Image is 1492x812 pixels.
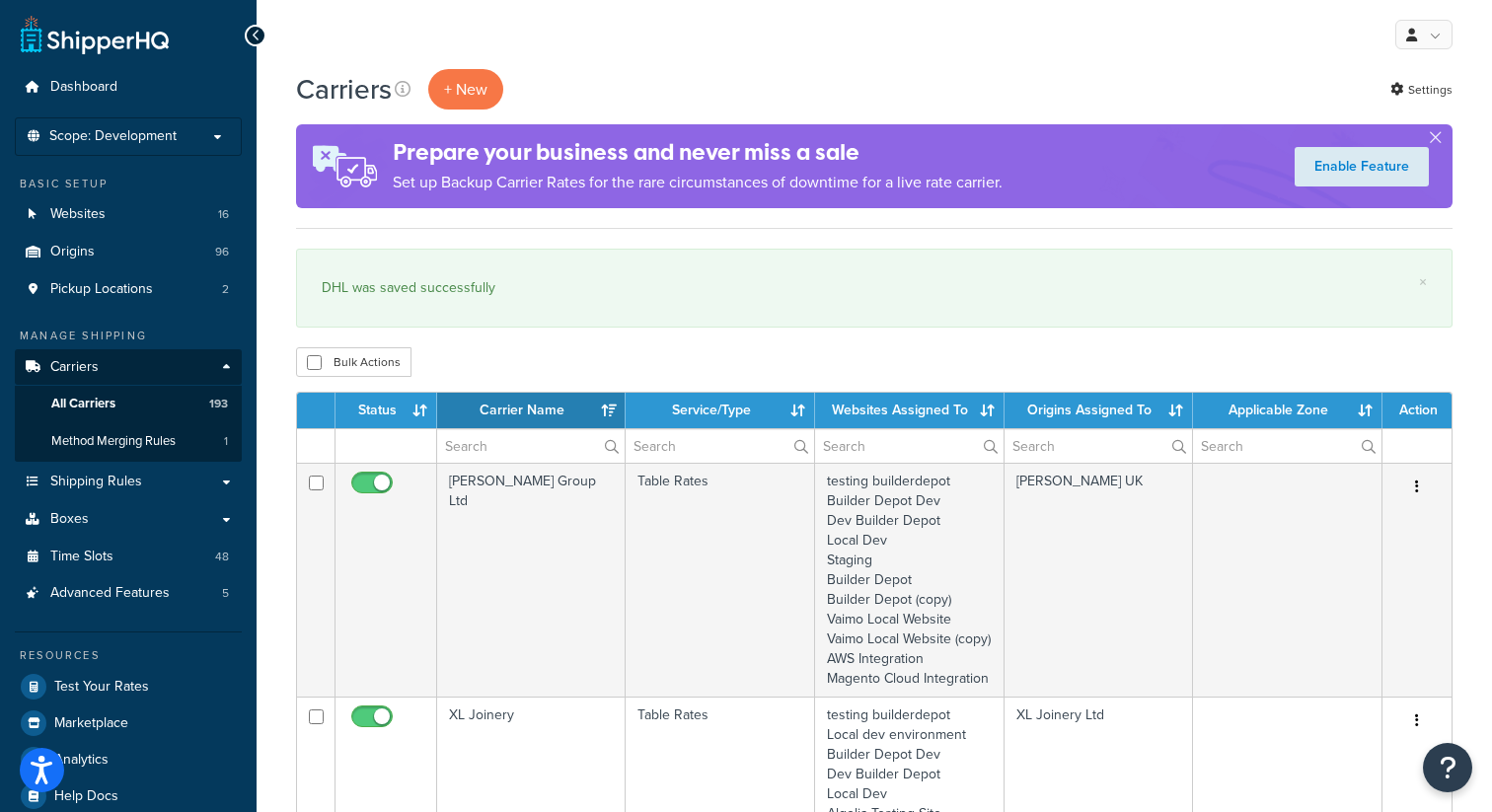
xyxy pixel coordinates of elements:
[51,396,115,412] span: All Carriers
[1005,429,1193,463] input: Search
[50,585,170,602] span: Advanced Features
[50,549,113,565] span: Time Slots
[1193,429,1381,463] input: Search
[1193,393,1382,428] th: Applicable Zone: activate to sort column ascending
[54,715,128,732] span: Marketplace
[15,196,242,233] a: Websites 16
[1295,147,1429,186] a: Enable Feature
[1382,393,1452,428] th: Action
[1005,393,1194,428] th: Origins Assigned To: activate to sort column ascending
[1005,463,1194,697] td: [PERSON_NAME] UK
[15,196,242,233] li: Websites
[15,234,242,270] li: Origins
[15,328,242,344] div: Manage Shipping
[15,349,242,462] li: Carriers
[626,393,814,428] th: Service/Type: activate to sort column ascending
[437,463,626,697] td: [PERSON_NAME] Group Ltd
[437,429,625,463] input: Search
[21,15,169,54] a: ShipperHQ Home
[15,423,242,460] li: Method Merging Rules
[1390,76,1453,104] a: Settings
[15,69,242,106] a: Dashboard
[15,669,242,704] a: Test Your Rates
[15,271,242,308] a: Pickup Locations 2
[15,234,242,270] a: Origins 96
[336,393,437,428] th: Status: activate to sort column ascending
[296,70,392,109] h1: Carriers
[428,69,503,110] button: + New
[50,281,153,298] span: Pickup Locations
[15,176,242,192] div: Basic Setup
[218,206,229,223] span: 16
[54,752,109,769] span: Analytics
[815,463,1005,697] td: testing builderdepot Builder Depot Dev Dev Builder Depot Local Dev Staging Builder Depot Builder ...
[15,501,242,538] a: Boxes
[209,396,228,412] span: 193
[815,429,1004,463] input: Search
[15,705,242,741] a: Marketplace
[50,244,95,260] span: Origins
[15,386,242,422] li: All Carriers
[15,575,242,612] a: Advanced Features 5
[437,393,626,428] th: Carrier Name: activate to sort column ascending
[54,679,149,696] span: Test Your Rates
[51,433,176,450] span: Method Merging Rules
[15,349,242,386] a: Carriers
[296,124,393,208] img: ad-rules-rateshop-fe6ec290ccb7230408bd80ed9643f0289d75e0ffd9eb532fc0e269fcd187b520.png
[215,549,229,565] span: 48
[15,575,242,612] li: Advanced Features
[50,79,117,96] span: Dashboard
[15,271,242,308] li: Pickup Locations
[15,464,242,500] a: Shipping Rules
[49,128,177,145] span: Scope: Development
[222,585,229,602] span: 5
[393,136,1003,169] h4: Prepare your business and never miss a sale
[15,539,242,575] a: Time Slots 48
[1423,743,1472,792] button: Open Resource Center
[15,423,242,460] a: Method Merging Rules 1
[815,393,1005,428] th: Websites Assigned To: activate to sort column ascending
[224,433,228,450] span: 1
[393,169,1003,196] p: Set up Backup Carrier Rates for the rare circumstances of downtime for a live rate carrier.
[15,647,242,664] div: Resources
[15,386,242,422] a: All Carriers 193
[15,742,242,777] a: Analytics
[626,429,813,463] input: Search
[50,474,142,490] span: Shipping Rules
[50,511,89,528] span: Boxes
[626,463,814,697] td: Table Rates
[54,788,118,805] span: Help Docs
[50,359,99,376] span: Carriers
[215,244,229,260] span: 96
[222,281,229,298] span: 2
[50,206,106,223] span: Websites
[296,347,411,377] button: Bulk Actions
[322,274,1427,302] div: DHL was saved successfully
[1419,274,1427,290] a: ×
[15,539,242,575] li: Time Slots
